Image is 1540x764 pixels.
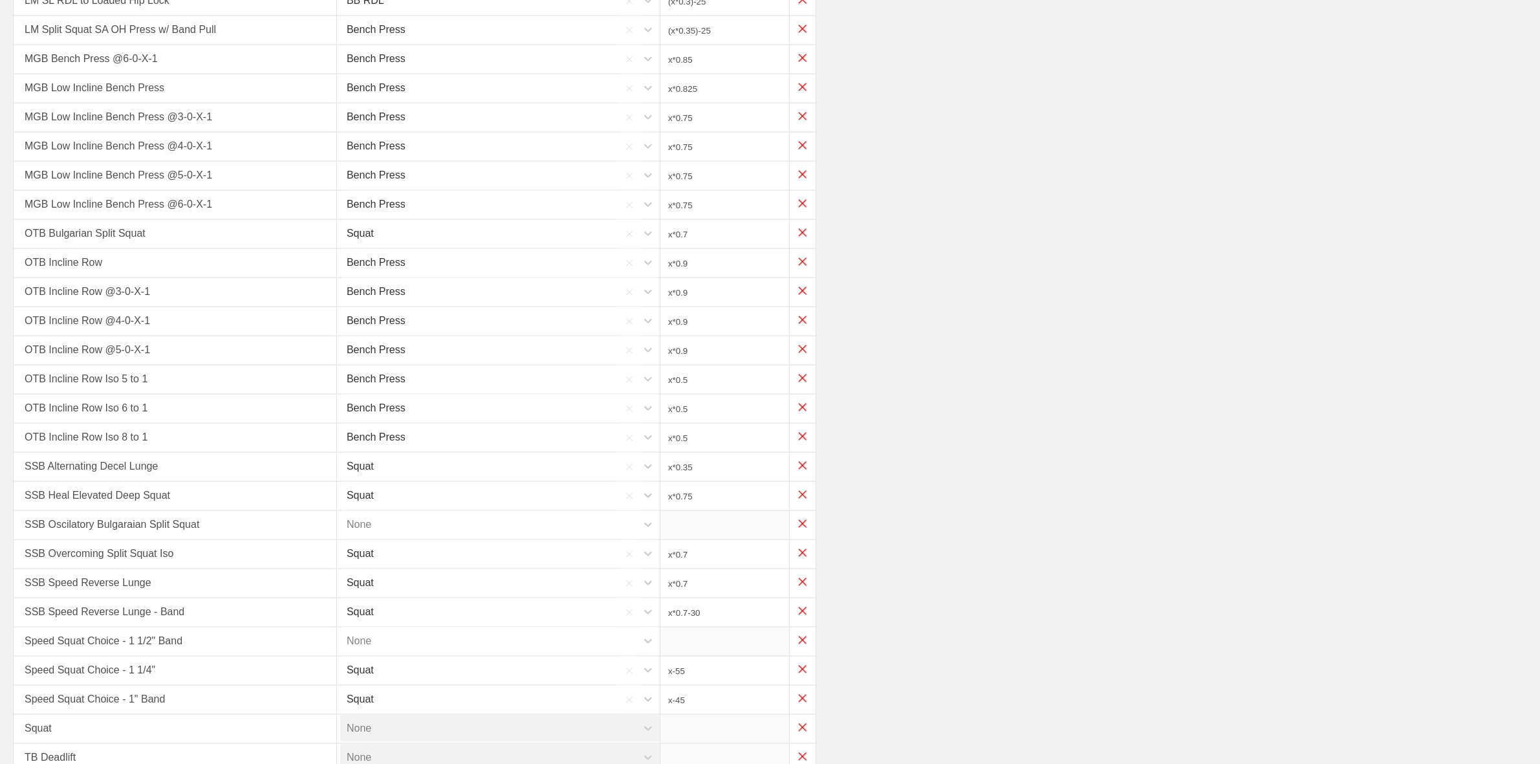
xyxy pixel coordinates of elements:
[790,598,816,624] img: x.png
[790,628,816,653] img: x.png
[790,249,816,275] img: x.png
[13,423,336,453] div: OTB Incline Row Iso 8 to 1
[790,511,816,537] img: x.png
[13,685,336,715] div: Speed Squat Choice - 1" Band
[790,657,816,682] img: x.png
[13,540,336,569] div: SSB Overcoming Split Squat Iso
[13,190,336,220] div: MGB Low Incline Bench Press @6-0-X-1
[790,74,816,100] img: x.png
[347,278,406,305] div: Bench Press
[790,715,816,741] img: x.png
[347,482,374,509] div: Squat
[347,74,406,102] div: Bench Press
[13,598,336,628] div: SSB Speed Reverse Lunge - Band
[347,133,406,160] div: Bench Press
[13,336,336,366] div: OTB Incline Row @5-0-X-1
[790,133,816,158] img: x.png
[347,307,406,334] div: Bench Press
[13,161,336,191] div: MGB Low Incline Bench Press @5-0-X-1
[347,45,406,72] div: Bench Press
[13,569,336,598] div: SSB Speed Reverse Lunge
[347,598,374,626] div: Squat
[13,219,336,249] div: OTB Bulgarian Split Squat
[790,395,816,420] img: x.png
[347,336,406,364] div: Bench Press
[790,336,816,362] img: x.png
[347,511,371,538] div: None
[13,132,336,162] div: MGB Low Incline Bench Press @4-0-X-1
[13,510,336,540] div: SSB Oscilatory Bulgaraian Split Squat
[347,249,406,276] div: Bench Press
[790,45,816,71] img: x.png
[347,220,374,247] div: Squat
[790,686,816,712] img: x.png
[790,453,816,479] img: x.png
[13,307,336,336] div: OTB Incline Row @4-0-X-1
[13,627,336,657] div: Speed Squat Choice - 1 1/2" Band
[790,482,816,508] img: x.png
[790,16,816,42] img: x.png
[13,714,336,744] div: Squat
[347,569,374,596] div: Squat
[13,394,336,424] div: OTB Incline Row Iso 6 to 1
[790,191,816,217] img: x.png
[347,395,406,422] div: Bench Press
[13,481,336,511] div: SSB Heal Elevated Deep Squat
[1475,702,1540,764] iframe: Chat Widget
[347,162,406,189] div: Bench Press
[347,366,406,393] div: Bench Press
[13,452,336,482] div: SSB Alternating Decel Lunge
[790,220,816,246] img: x.png
[13,16,336,45] div: LM Split Squat SA OH Press w/ Band Pull
[790,104,816,129] img: x.png
[790,366,816,391] img: x.png
[347,424,406,451] div: Bench Press
[347,657,374,684] div: Squat
[790,278,816,304] img: x.png
[790,307,816,333] img: x.png
[347,453,374,480] div: Squat
[13,248,336,278] div: OTB Incline Row
[790,569,816,595] img: x.png
[790,162,816,188] img: x.png
[347,686,374,713] div: Squat
[347,104,406,131] div: Bench Press
[13,656,336,686] div: Speed Squat Choice - 1 1/4"
[13,278,336,307] div: OTB Incline Row @3-0-X-1
[13,103,336,133] div: MGB Low Incline Bench Press @3-0-X-1
[347,628,371,655] div: None
[13,74,336,104] div: MGB Low Incline Bench Press
[347,540,374,567] div: Squat
[347,16,406,43] div: Bench Press
[13,45,336,74] div: MGB Bench Press @6-0-X-1
[790,424,816,450] img: x.png
[347,191,406,218] div: Bench Press
[790,540,816,566] img: x.png
[13,365,336,395] div: OTB Incline Row Iso 5 to 1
